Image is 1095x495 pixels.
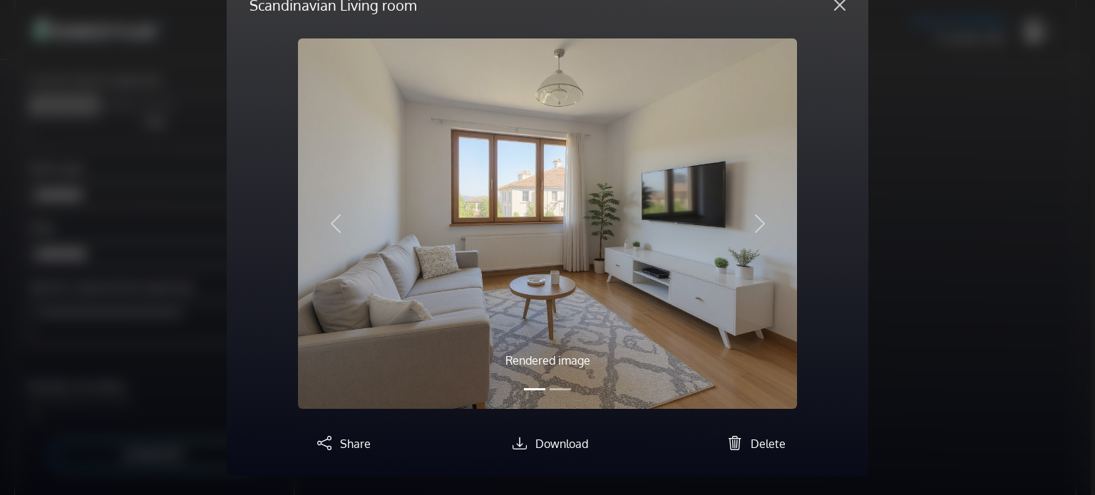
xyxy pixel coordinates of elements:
[550,381,571,397] button: Slide 2
[312,437,371,451] a: Share
[507,437,588,451] a: Download
[340,437,371,451] span: Share
[535,437,588,451] span: Download
[298,38,797,409] img: homestyler-20250913-1-ihxivq.jpg
[751,437,786,451] span: Delete
[373,352,722,369] p: Rendered image
[524,381,545,397] button: Slide 1
[722,432,786,453] button: Delete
